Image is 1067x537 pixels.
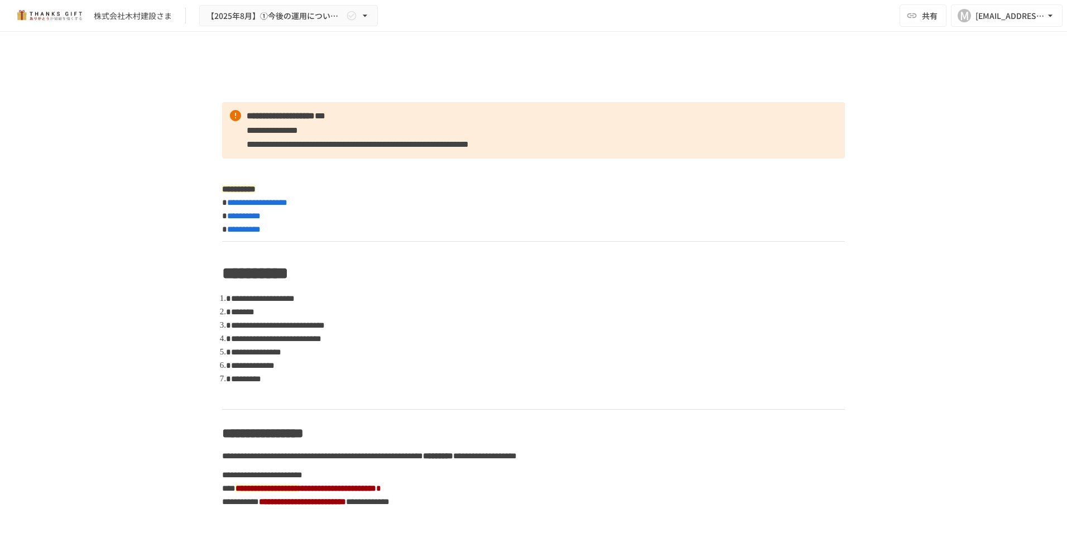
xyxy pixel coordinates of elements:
[199,5,378,27] button: 【2025年8月】①今後の運用についてのご案内/THANKS GIFTキックオフMTG
[94,10,172,22] div: 株式会社木村建設さま
[958,9,971,22] div: M
[900,4,946,27] button: 共有
[13,7,85,25] img: mMP1OxWUAhQbsRWCurg7vIHe5HqDpP7qZo7fRoNLXQh
[206,9,344,23] span: 【2025年8月】①今後の運用についてのご案内/THANKS GIFTキックオフMTG
[922,9,938,22] span: 共有
[975,9,1045,23] div: [EMAIL_ADDRESS][DOMAIN_NAME]
[951,4,1063,27] button: M[EMAIL_ADDRESS][DOMAIN_NAME]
